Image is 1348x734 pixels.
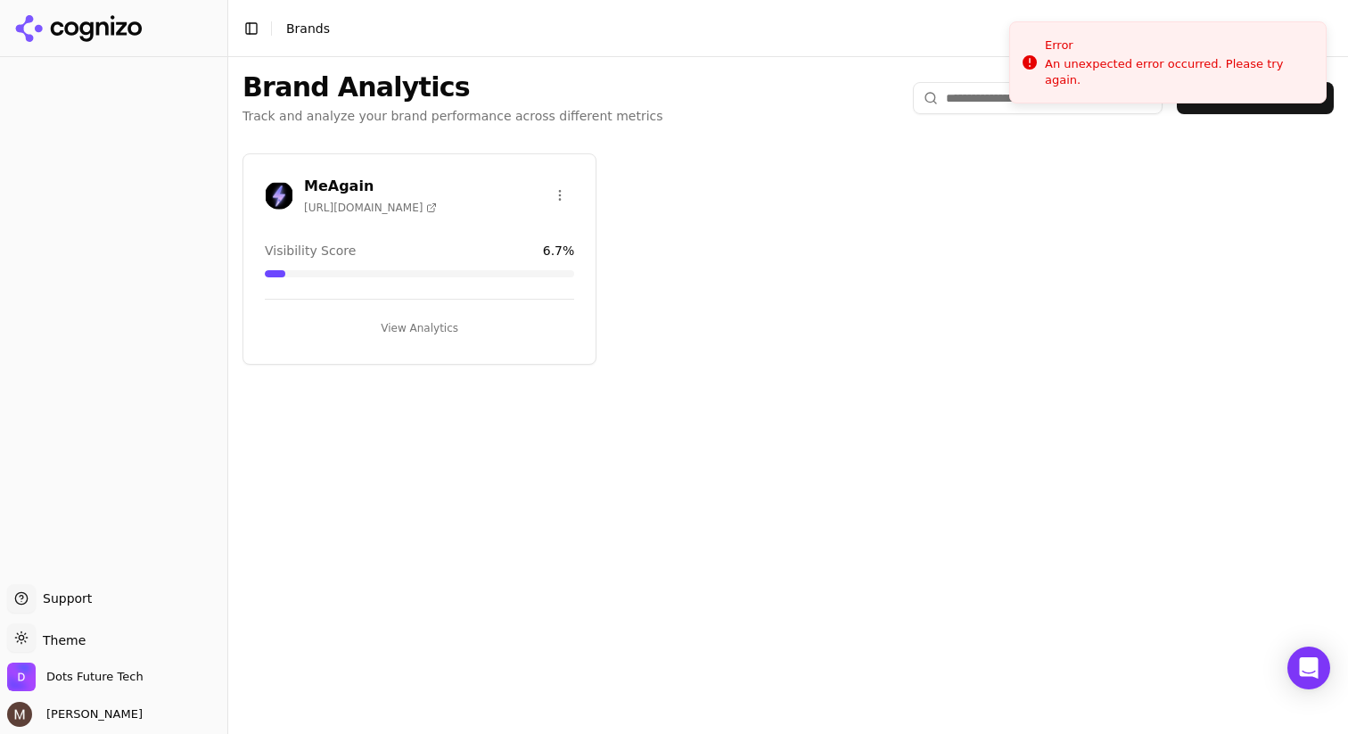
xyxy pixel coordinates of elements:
span: Support [36,590,92,607]
img: Martyn Strydom [7,702,32,727]
div: Open Intercom Messenger [1287,647,1330,689]
button: Open user button [7,702,143,727]
span: Dots Future Tech [46,669,144,685]
span: [PERSON_NAME] [39,706,143,722]
span: [URL][DOMAIN_NAME] [304,201,437,215]
img: Dots Future Tech [7,663,36,691]
h3: MeAgain [304,176,437,197]
nav: breadcrumb [286,20,330,37]
img: MeAgain [265,181,293,210]
div: An unexpected error occurred. Please try again. [1045,56,1311,88]
div: Error [1045,37,1311,54]
button: View Analytics [265,314,574,342]
span: Theme [36,633,86,647]
span: 6.7 % [543,242,575,260]
button: Open organization switcher [7,663,144,691]
p: Track and analyze your brand performance across different metrics [242,107,663,125]
span: Brands [286,21,330,36]
span: Visibility Score [265,242,356,260]
h1: Brand Analytics [242,71,663,103]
